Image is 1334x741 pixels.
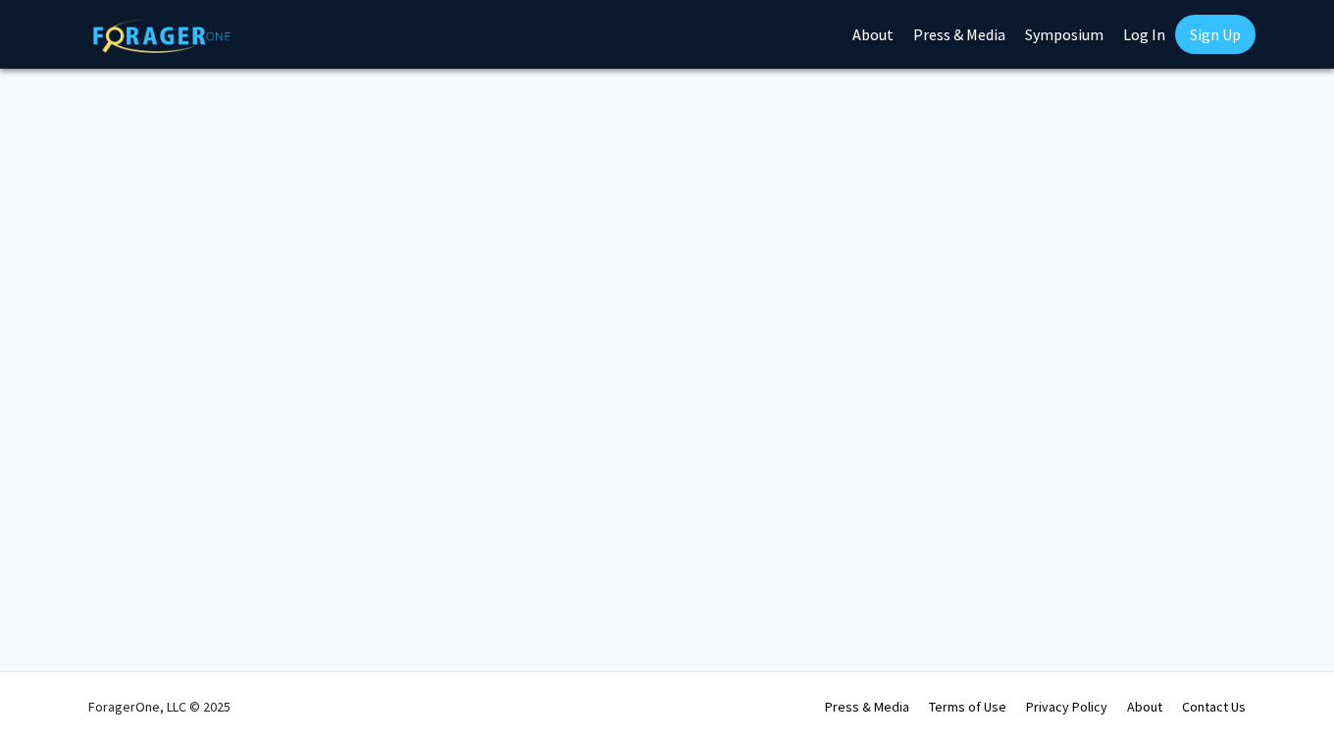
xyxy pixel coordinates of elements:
[1127,698,1162,715] a: About
[825,698,909,715] a: Press & Media
[1026,698,1107,715] a: Privacy Policy
[1182,698,1246,715] a: Contact Us
[88,672,231,741] div: ForagerOne, LLC © 2025
[929,698,1006,715] a: Terms of Use
[1175,15,1256,54] a: Sign Up
[93,19,231,53] img: ForagerOne Logo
